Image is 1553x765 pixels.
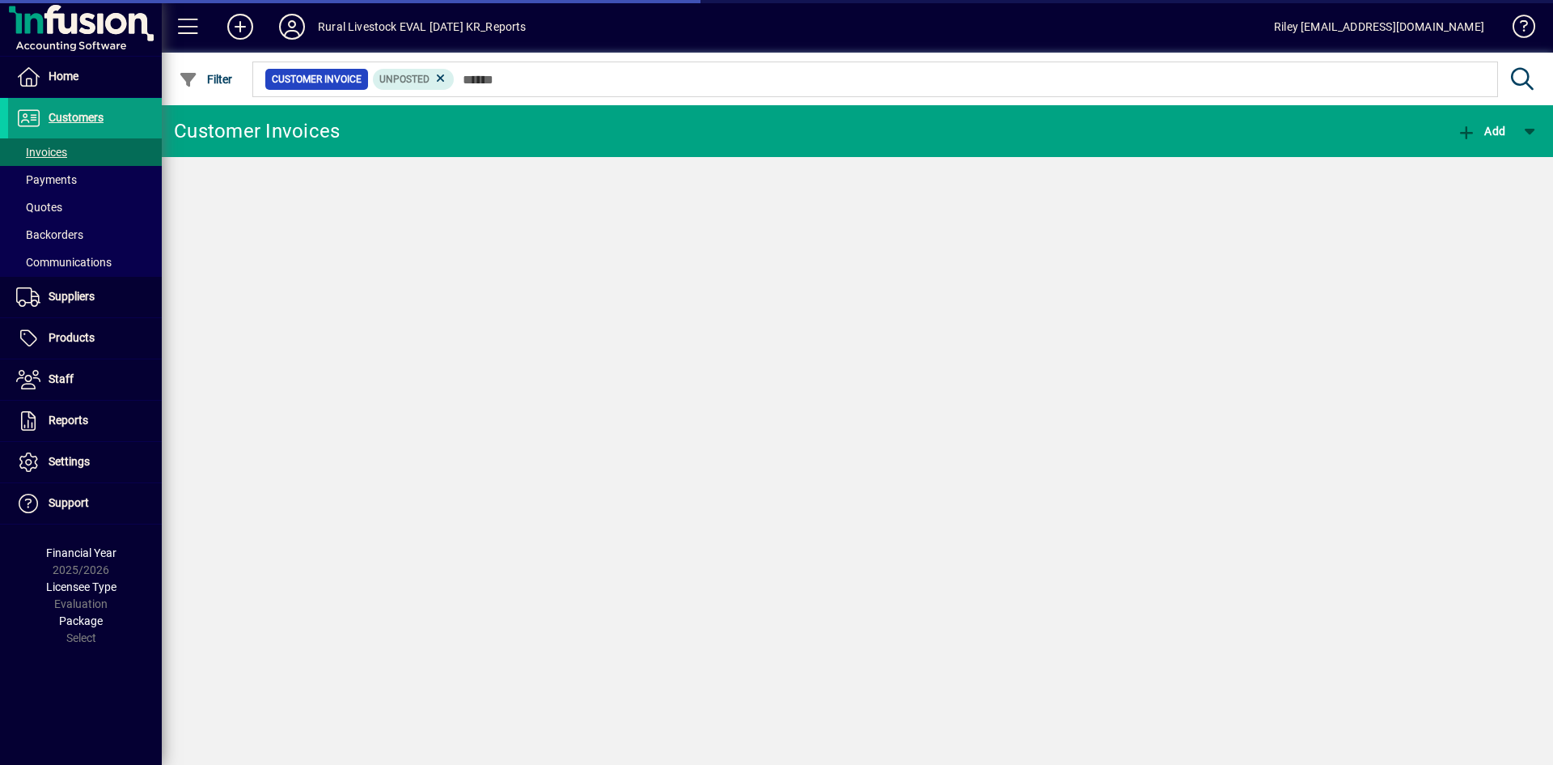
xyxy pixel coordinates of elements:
[318,14,527,40] div: Rural Livestock EVAL [DATE] KR_Reports
[8,57,162,97] a: Home
[179,73,233,86] span: Filter
[8,442,162,482] a: Settings
[16,146,67,159] span: Invoices
[49,331,95,344] span: Products
[266,12,318,41] button: Profile
[49,290,95,303] span: Suppliers
[214,12,266,41] button: Add
[49,372,74,385] span: Staff
[8,221,162,249] a: Backorders
[379,74,430,85] span: Unposted
[49,414,88,427] span: Reports
[49,111,104,124] span: Customers
[49,455,90,468] span: Settings
[49,496,89,509] span: Support
[1453,117,1509,146] button: Add
[8,483,162,524] a: Support
[373,69,455,90] mat-chip: Customer Invoice Status: Unposted
[272,71,362,87] span: Customer Invoice
[1457,125,1505,138] span: Add
[1500,3,1533,56] a: Knowledge Base
[49,70,78,83] span: Home
[46,580,116,593] span: Licensee Type
[8,401,162,441] a: Reports
[8,359,162,400] a: Staff
[175,65,237,94] button: Filter
[8,193,162,221] a: Quotes
[16,228,83,241] span: Backorders
[8,318,162,359] a: Products
[8,166,162,193] a: Payments
[8,249,162,276] a: Communications
[16,173,77,186] span: Payments
[59,614,103,627] span: Package
[46,546,116,559] span: Financial Year
[16,201,62,214] span: Quotes
[1274,14,1484,40] div: Riley [EMAIL_ADDRESS][DOMAIN_NAME]
[174,118,340,144] div: Customer Invoices
[8,277,162,317] a: Suppliers
[16,256,112,269] span: Communications
[8,138,162,166] a: Invoices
